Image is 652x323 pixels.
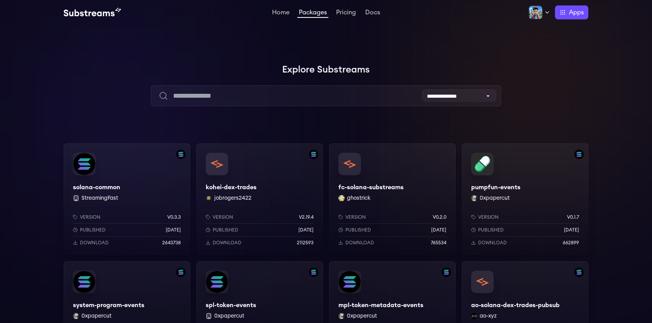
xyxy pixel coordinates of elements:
h1: Explore Substreams [64,62,588,78]
img: Filter by solana network [442,268,451,277]
p: v2.19.4 [299,214,314,220]
p: [DATE] [166,227,181,233]
button: ao-xyz [480,312,497,320]
p: [DATE] [431,227,446,233]
button: 0xpapercut [347,312,377,320]
p: v0.3.3 [167,214,181,220]
a: Filter by solana networkpumpfun-eventspumpfun-events0xpapercut 0xpapercutVersionv0.1.7Published[D... [462,143,588,255]
button: ghostrick [347,194,371,202]
p: 765534 [431,240,446,246]
p: 2643738 [162,240,181,246]
button: 0xpapercut [81,312,111,320]
p: 2112593 [297,240,314,246]
a: Filter by solana networkkohei-dex-tradeskohei-dex-tradesjobrogers2422 jobrogers2422Versionv2.19.4... [196,143,323,255]
p: Published [80,227,106,233]
a: Home [271,9,291,17]
button: 0xpapercut [214,312,244,320]
a: Packages [297,9,328,18]
p: Download [345,240,374,246]
button: jobrogers2422 [214,194,251,202]
p: Published [213,227,238,233]
p: Download [80,240,109,246]
p: Download [213,240,241,246]
img: Filter by solana network [176,150,186,159]
p: [DATE] [564,227,579,233]
img: Substream's logo [64,8,121,17]
img: Filter by solana network [574,268,584,277]
p: Version [213,214,233,220]
p: Version [345,214,366,220]
p: [DATE] [298,227,314,233]
button: StreamingFast [81,194,118,202]
img: Filter by solana network [309,268,318,277]
a: fc-solana-substreamsfc-solana-substreamsghostrick ghostrickVersionv0.2.0Published[DATE]Download76... [329,143,456,255]
p: Published [345,227,371,233]
p: Version [80,214,101,220]
p: v0.1.7 [567,214,579,220]
a: Docs [364,9,381,17]
p: Version [478,214,499,220]
p: v0.2.0 [433,214,446,220]
span: Apps [569,8,584,17]
img: Filter by solana network [309,150,318,159]
a: Pricing [335,9,357,17]
img: Profile [529,5,543,19]
p: 662899 [563,240,579,246]
p: Download [478,240,507,246]
button: 0xpapercut [480,194,510,202]
img: Filter by solana network [176,268,186,277]
img: Filter by solana network [574,150,584,159]
p: Published [478,227,504,233]
a: Filter by solana networksolana-commonsolana-common StreamingFastVersionv0.3.3Published[DATE]Downl... [64,143,190,255]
